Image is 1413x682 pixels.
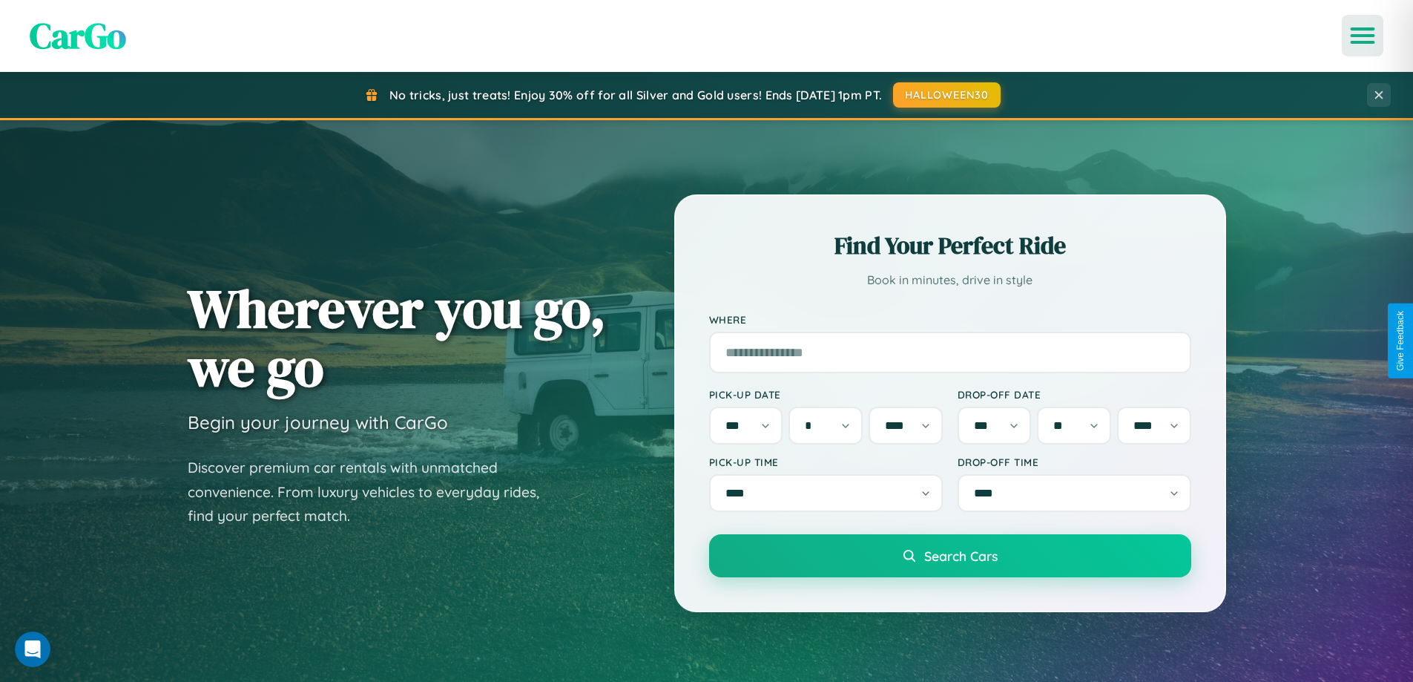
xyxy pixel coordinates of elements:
[893,82,1001,108] button: HALLOWEEN30
[709,229,1191,262] h2: Find Your Perfect Ride
[709,388,943,401] label: Pick-up Date
[1342,15,1383,56] button: Open menu
[188,411,448,433] h3: Begin your journey with CarGo
[958,388,1191,401] label: Drop-off Date
[30,11,126,60] span: CarGo
[924,548,998,564] span: Search Cars
[709,313,1191,326] label: Where
[188,456,559,528] p: Discover premium car rentals with unmatched convenience. From luxury vehicles to everyday rides, ...
[709,456,943,468] label: Pick-up Time
[709,269,1191,291] p: Book in minutes, drive in style
[188,279,606,396] h1: Wherever you go, we go
[389,88,882,102] span: No tricks, just treats! Enjoy 30% off for all Silver and Gold users! Ends [DATE] 1pm PT.
[1395,311,1406,371] div: Give Feedback
[958,456,1191,468] label: Drop-off Time
[709,534,1191,577] button: Search Cars
[15,632,50,667] iframe: Intercom live chat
